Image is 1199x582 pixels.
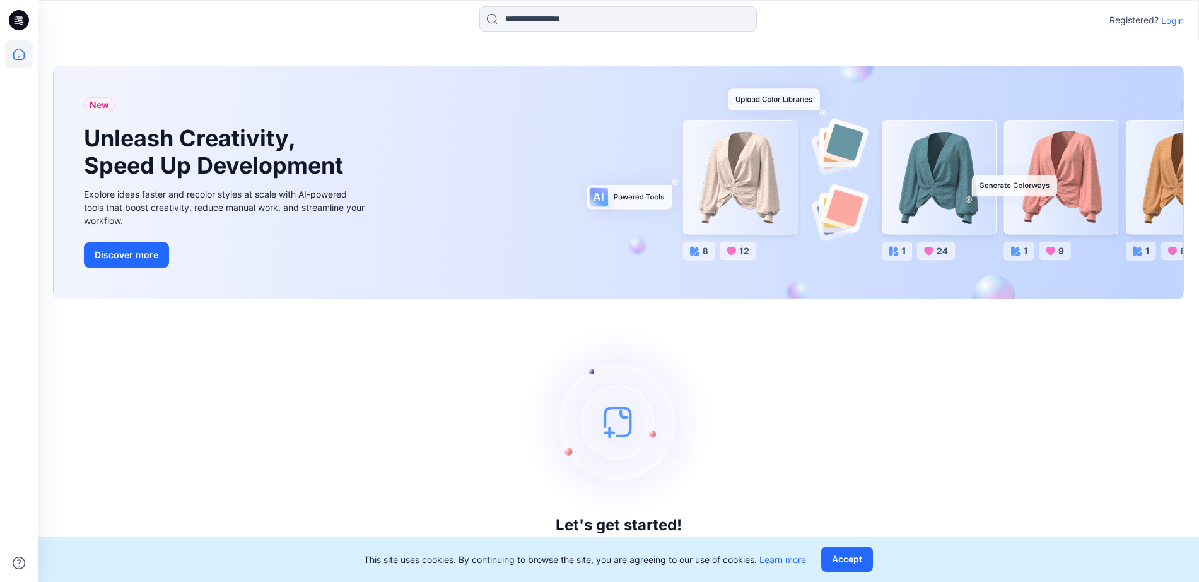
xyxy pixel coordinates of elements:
a: Discover more [84,242,368,268]
p: Registered? [1109,13,1159,28]
p: Login [1161,14,1184,27]
button: Discover more [84,242,169,268]
span: New [90,97,109,112]
button: Accept [821,547,873,572]
img: empty-state-image.svg [524,327,713,516]
h3: Let's get started! [556,516,682,534]
p: This site uses cookies. By continuing to browse the site, you are agreeing to our use of cookies. [364,553,806,566]
h1: Unleash Creativity, Speed Up Development [84,125,349,179]
div: Explore ideas faster and recolor styles at scale with AI-powered tools that boost creativity, red... [84,187,368,227]
a: Learn more [759,554,806,565]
